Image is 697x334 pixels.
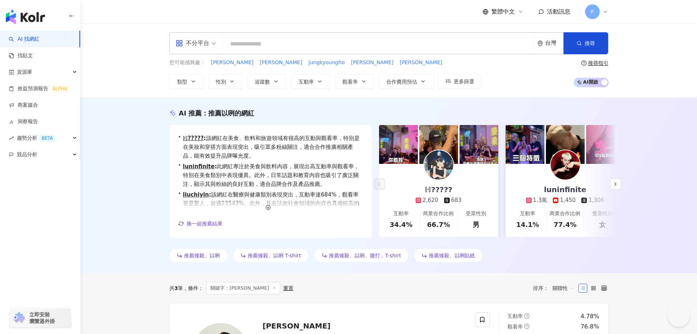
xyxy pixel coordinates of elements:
button: 互動率 [291,74,330,89]
span: : [214,163,217,170]
span: 推薦以咧的網紅 [208,109,254,117]
span: 更多篩選 [454,78,474,84]
span: 推薦矮殺、以咧 [184,253,220,258]
span: 合作費用預估 [386,79,417,85]
span: : [209,191,211,198]
a: luninfinite [183,163,215,170]
img: post-image [586,125,625,164]
div: 4.78% [581,312,599,320]
a: liuchiyin [183,191,209,198]
span: [PERSON_NAME] [263,322,331,330]
div: 1.3萬 [533,197,547,204]
div: 商業合作比例 [423,210,454,217]
button: [PERSON_NAME] [351,59,394,67]
span: 關鍵字：[PERSON_NAME] [206,282,280,294]
span: 繁體中文 [491,8,515,16]
button: [PERSON_NAME] [399,59,442,67]
button: 追蹤數 [247,74,286,89]
div: 2,620 [423,197,438,204]
div: 76.8% [581,323,599,331]
div: 34.4% [390,220,412,229]
span: appstore [176,40,183,47]
span: 資源庫 [17,64,32,80]
div: 77.4% [554,220,576,229]
span: 該網紅在醫療與健康類別表現突出，互動率達684%，觀看率更是驚人，超過23543%。此外，其在法政社會領域的內容也具備較高的互動性及觀看率，展示出對多元主題的關注，吸引了眾多粉絲的喜愛與參與。 [183,190,363,225]
div: 共 筆 [169,285,183,291]
span: [PERSON_NAME] [260,59,302,66]
img: KOL Avatar [551,150,580,180]
div: • [178,190,363,225]
a: searchAI 找網紅 [9,36,40,43]
span: 類型 [177,79,187,85]
img: chrome extension [12,312,26,324]
img: post-image [460,125,498,164]
span: [PERSON_NAME] [400,59,442,66]
button: [PERSON_NAME] [259,59,303,67]
span: 立即安裝 瀏覽器外掛 [29,311,55,324]
img: logo [6,10,45,24]
div: ℍ????? [417,184,460,195]
div: luninfinite [537,184,593,195]
span: 該網紅在美食、飲料和旅遊領域有很高的互動與觀看率，特別是在美妝和穿搭方面表現突出，吸引眾多粉絲關注，適合合作推廣相關產品，能有效提升品牌曝光度。 [183,134,363,160]
button: 觀看率 [335,74,374,89]
button: [PERSON_NAME] [211,59,254,67]
span: P [591,8,593,16]
span: 此網紅專注於美食與飲料內容，展現出高互動率與觀看率，特別在美食類別中表現優異。此外，日常話題和教育內容也吸引了廣泛關注，顯示其與粉絲的良好互動，適合品牌合作及產品推薦。 [183,162,363,188]
img: post-image [506,125,544,164]
div: 排序： [533,282,578,294]
a: 效益預測報告ALPHA [9,85,70,92]
img: KOL Avatar [424,150,453,180]
span: 互動率 [507,313,523,319]
span: 性別 [216,79,226,85]
a: 洞察報告 [9,118,38,125]
span: 推薦矮殺、以咧貼紙 [429,253,475,258]
span: jungkyoungho [308,59,345,66]
span: 互動率 [299,79,314,85]
button: 搜尋 [563,32,608,54]
span: 推薦矮殺、以咧、嗷打」T-shirt [329,253,401,258]
a: ℍ????? [183,135,204,142]
a: luninfinite1.3萬1,4501,306互動率14.1%商業合作比例77.4%受眾性別女 [506,164,625,237]
div: • [178,134,363,160]
span: 關聯性 [552,282,574,294]
iframe: Help Scout Beacon - Open [668,305,690,327]
div: • [178,162,363,188]
button: 合作費用預估 [379,74,434,89]
span: 觀看率 [507,324,523,330]
button: jungkyoungho [308,59,345,67]
div: 受眾性別 [466,210,486,217]
span: question-circle [524,313,529,319]
span: 競品分析 [17,146,37,163]
button: 性別 [208,74,243,89]
div: 商業合作比例 [550,210,580,217]
span: 推薦矮殺、以咧 T-shirt [248,253,301,258]
div: 1,306 [588,197,604,204]
button: 類型 [169,74,204,89]
span: 搜尋 [585,40,595,46]
button: 換一組推薦結果 [178,218,223,229]
a: ℍ?????2,620683互動率34.4%商業合作比例66.7%受眾性別男 [379,164,498,237]
a: 商案媒合 [9,102,38,109]
div: 男 [473,220,479,229]
div: 66.7% [427,220,450,229]
span: 換一組推薦結果 [187,221,222,227]
img: post-image [379,125,418,164]
div: AI 推薦 ： [179,109,255,118]
span: [PERSON_NAME] [351,59,393,66]
div: 女 [599,220,606,229]
div: 不分平台 [176,37,209,49]
div: 互動率 [393,210,409,217]
span: [PERSON_NAME] [211,59,254,66]
div: 1,450 [560,197,576,204]
span: 條件 ： [183,285,203,291]
span: 觀看率 [342,79,358,85]
span: 活動訊息 [547,8,570,15]
div: BETA [39,135,56,142]
div: 14.1% [516,220,539,229]
span: 追蹤數 [255,79,270,85]
div: 重置 [283,285,293,291]
span: : [204,135,206,142]
span: 趨勢分析 [17,130,56,146]
div: 受眾性別 [592,210,613,217]
img: post-image [419,125,458,164]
